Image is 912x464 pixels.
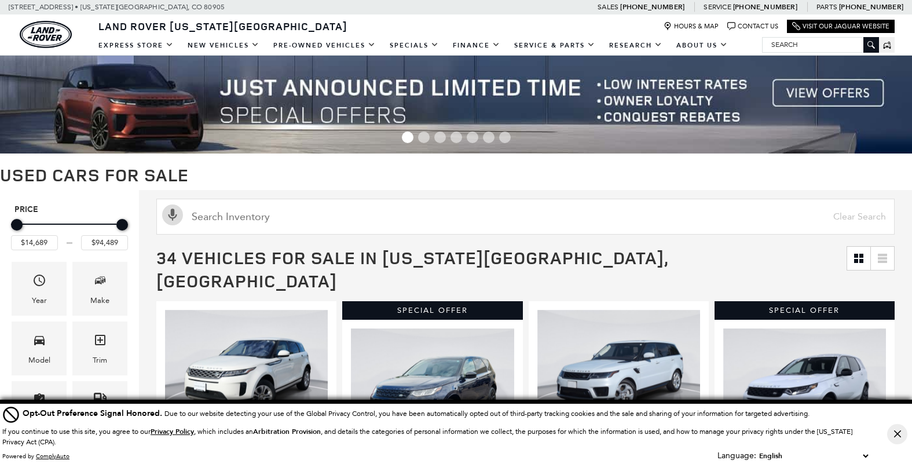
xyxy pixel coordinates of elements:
[151,428,194,436] a: Privacy Policy
[91,35,181,56] a: EXPRESS STORE
[181,35,266,56] a: New Vehicles
[669,35,735,56] a: About Us
[81,235,128,250] input: Maximum
[11,219,23,231] div: Minimum Price
[733,2,797,12] a: [PHONE_NUMBER]
[620,2,684,12] a: [PHONE_NUMBER]
[418,131,430,143] span: Go to slide 2
[93,354,107,367] div: Trim
[12,321,67,375] div: ModelModel
[342,301,522,320] div: Special Offer
[116,219,128,231] div: Maximum Price
[12,262,67,316] div: YearYear
[715,301,895,320] div: Special Offer
[598,3,618,11] span: Sales
[32,271,46,294] span: Year
[756,450,871,462] select: Language Select
[727,22,778,31] a: Contact Us
[792,22,889,31] a: Visit Our Jaguar Website
[32,330,46,354] span: Model
[499,131,511,143] span: Go to slide 7
[156,199,895,235] input: Search Inventory
[450,131,462,143] span: Go to slide 4
[483,131,495,143] span: Go to slide 6
[763,38,878,52] input: Search
[36,452,69,460] a: ComplyAuto
[383,35,446,56] a: Specials
[72,321,127,375] div: TrimTrim
[20,21,72,48] a: land-rover
[11,215,128,250] div: Price
[156,246,668,293] span: 34 Vehicles for Sale in [US_STATE][GEOGRAPHIC_DATA], [GEOGRAPHIC_DATA]
[537,310,702,434] img: 2018 Land Rover Range Rover Sport HSE 1
[93,271,107,294] span: Make
[2,453,69,460] div: Powered by
[23,408,164,419] span: Opt-Out Preference Signal Honored .
[2,428,852,446] p: If you continue to use this site, you agree to our , which includes an , and details the categori...
[507,35,602,56] a: Service & Parts
[467,131,478,143] span: Go to slide 5
[717,452,756,460] div: Language:
[162,204,183,225] svg: Click to toggle on voice search
[90,294,109,307] div: Make
[434,131,446,143] span: Go to slide 3
[91,19,354,33] a: Land Rover [US_STATE][GEOGRAPHIC_DATA]
[253,427,321,436] strong: Arbitration Provision
[72,381,127,435] div: FueltypeFueltype
[11,235,58,250] input: Minimum
[28,354,50,367] div: Model
[816,3,837,11] span: Parts
[72,262,127,316] div: MakeMake
[664,22,719,31] a: Hours & Map
[537,310,702,434] div: 1 / 2
[23,407,810,419] div: Due to our website detecting your use of the Global Privacy Control, you have been automatically ...
[704,3,731,11] span: Service
[93,390,107,414] span: Fueltype
[12,381,67,435] div: FeaturesFeatures
[32,390,46,414] span: Features
[723,328,888,452] div: 1 / 2
[266,35,383,56] a: Pre-Owned Vehicles
[402,131,413,143] span: Go to slide 1
[91,35,735,56] nav: Main Navigation
[602,35,669,56] a: Research
[20,21,72,48] img: Land Rover
[351,328,516,452] img: 2022 Land Rover Discovery Sport S R-Dynamic 1
[839,2,903,12] a: [PHONE_NUMBER]
[887,424,907,444] button: Close Button
[165,310,330,434] img: 2020 Land Rover Range Rover Evoque S 1
[98,19,347,33] span: Land Rover [US_STATE][GEOGRAPHIC_DATA]
[14,204,124,215] h5: Price
[351,328,516,452] div: 1 / 2
[9,3,225,11] a: [STREET_ADDRESS] • [US_STATE][GEOGRAPHIC_DATA], CO 80905
[93,330,107,354] span: Trim
[32,294,47,307] div: Year
[446,35,507,56] a: Finance
[165,310,330,434] div: 1 / 2
[723,328,888,452] img: 2024 Land Rover Discovery Sport S 1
